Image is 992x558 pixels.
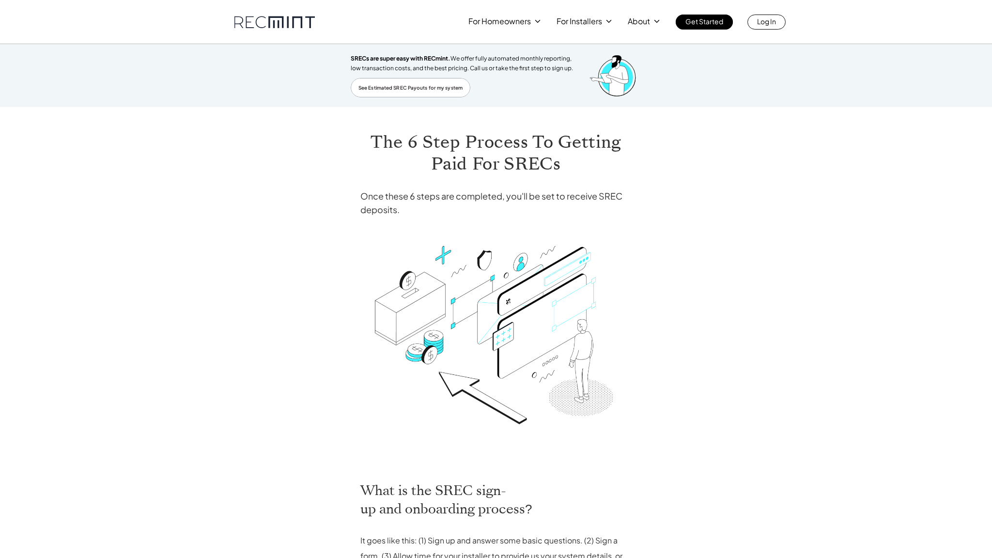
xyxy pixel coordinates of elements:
p: We offer fully automated monthly reporting, low transaction costs, and the best pricing. Call us ... [351,54,579,73]
p: See Estimated SREC Payouts for my system [358,83,463,92]
a: Log In [747,15,786,30]
span: SRECs are super easy with RECmint. [351,55,450,62]
img: Signing up for SRECs [360,231,632,467]
a: Get Started [676,15,733,30]
h1: The 6 Step Process To Getting Paid For SRECs [360,131,632,175]
a: See Estimated SREC Payouts for my system [351,78,470,97]
p: Get Started [685,15,723,28]
p: For Installers [557,15,602,28]
h2: What is the SREC sign-up and onboarding process? [360,481,632,518]
p: For Homeowners [468,15,531,28]
h4: Once these 6 steps are completed, you'll be set to receive SREC deposits. [360,189,632,217]
p: Log In [757,15,776,28]
p: About [628,15,650,28]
